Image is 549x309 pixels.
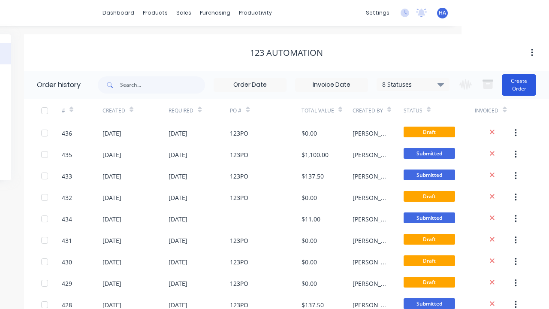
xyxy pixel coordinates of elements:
div: [DATE] [103,193,121,202]
div: $1,100.00 [302,150,329,159]
div: # [62,99,103,122]
div: [DATE] [169,236,187,245]
div: Total Value [302,107,334,115]
div: [PERSON_NAME] [353,172,386,181]
div: 429 [62,279,72,288]
div: [DATE] [169,129,187,138]
div: productivity [235,6,276,19]
div: 123PO [230,193,248,202]
div: [DATE] [103,129,121,138]
div: [PERSON_NAME] [353,279,386,288]
span: Submitted [404,170,455,180]
span: Draft [404,191,455,202]
div: [DATE] [103,150,121,159]
div: [DATE] [169,150,187,159]
div: [DATE] [169,215,187,224]
div: Order history [37,80,81,90]
div: 123 Automation [250,48,323,58]
div: [DATE] [103,236,121,245]
div: Invoiced [475,107,498,115]
div: $0.00 [302,236,317,245]
div: Invoiced [475,99,516,122]
div: # [62,107,65,115]
div: $0.00 [302,193,317,202]
span: HA [439,9,446,17]
span: Submitted [404,148,455,159]
div: Total Value [302,99,353,122]
div: 435 [62,150,72,159]
div: 431 [62,236,72,245]
div: $0.00 [302,279,317,288]
div: [DATE] [103,215,121,224]
div: 123PO [230,150,248,159]
input: Invoice Date [296,79,368,91]
div: purchasing [196,6,235,19]
span: Draft [404,234,455,245]
div: 123PO [230,279,248,288]
a: dashboard [98,6,139,19]
div: Required [169,107,193,115]
div: [DATE] [169,257,187,267]
div: [PERSON_NAME] [353,193,386,202]
div: [PERSON_NAME] [353,257,386,267]
div: [DATE] [103,172,121,181]
div: [DATE] [169,172,187,181]
div: Required [169,99,230,122]
div: 433 [62,172,72,181]
div: products [139,6,172,19]
span: Submitted [404,298,455,309]
div: $137.50 [302,172,324,181]
button: Create Order [502,74,536,96]
div: $11.00 [302,215,320,224]
div: 8 Statuses [377,80,449,89]
div: [PERSON_NAME] [353,129,386,138]
div: [PERSON_NAME] [353,150,386,159]
div: [PERSON_NAME] [353,236,386,245]
div: [DATE] [169,193,187,202]
div: settings [362,6,394,19]
div: Created [103,107,125,115]
div: 434 [62,215,72,224]
div: 123PO [230,257,248,267]
div: 430 [62,257,72,267]
span: Draft [404,277,455,288]
input: Search... [120,76,205,94]
div: PO # [230,99,302,122]
div: sales [172,6,196,19]
div: 123PO [230,236,248,245]
div: [DATE] [169,279,187,288]
div: 123PO [230,172,248,181]
div: $0.00 [302,257,317,267]
div: Created By [353,107,383,115]
div: Status [404,107,422,115]
span: Submitted [404,212,455,223]
div: 123PO [230,129,248,138]
div: 432 [62,193,72,202]
input: Order Date [214,79,286,91]
div: 436 [62,129,72,138]
div: [PERSON_NAME] [353,215,386,224]
div: [DATE] [103,257,121,267]
div: $0.00 [302,129,317,138]
span: Draft [404,255,455,266]
span: Draft [404,127,455,137]
div: [DATE] [103,279,121,288]
div: Created By [353,99,404,122]
div: PO # [230,107,241,115]
div: Status [404,99,475,122]
div: Created [103,99,169,122]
